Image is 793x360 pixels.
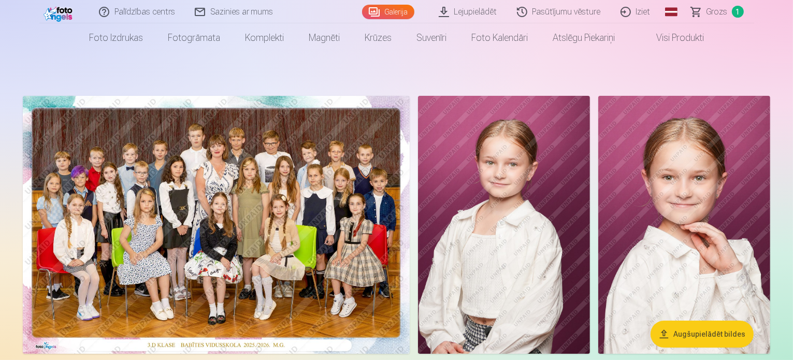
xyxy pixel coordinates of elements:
a: Atslēgu piekariņi [540,23,627,52]
a: Krūzes [352,23,404,52]
a: Foto izdrukas [77,23,155,52]
a: Foto kalendāri [459,23,540,52]
button: Augšupielādēt bildes [651,321,754,348]
img: /fa1 [44,4,75,22]
a: Fotogrāmata [155,23,233,52]
a: Magnēti [296,23,352,52]
span: Grozs [707,6,728,18]
a: Visi produkti [627,23,716,52]
a: Galerija [362,5,414,19]
a: Suvenīri [404,23,459,52]
span: 1 [732,6,744,18]
a: Komplekti [233,23,296,52]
